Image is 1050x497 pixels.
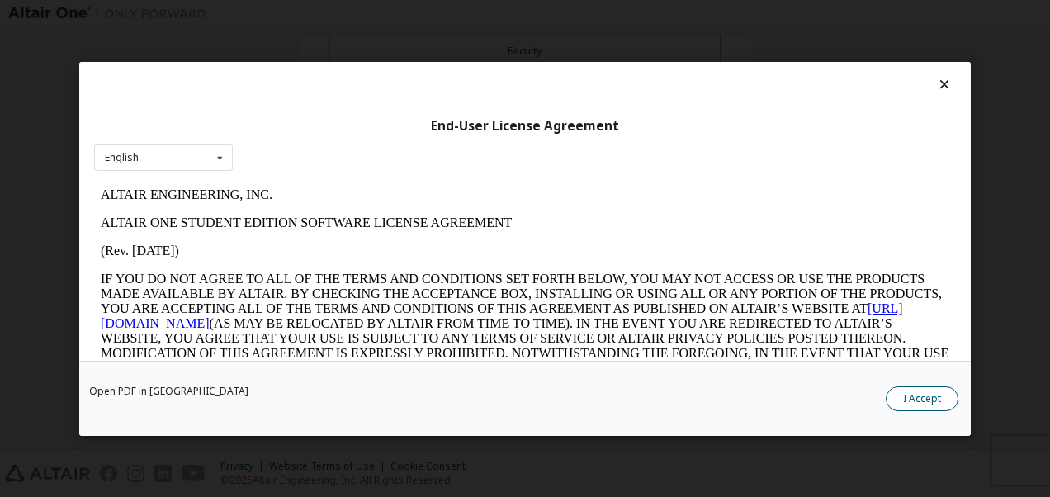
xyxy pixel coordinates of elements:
a: Open PDF in [GEOGRAPHIC_DATA] [89,386,248,395]
p: ALTAIR ONE STUDENT EDITION SOFTWARE LICENSE AGREEMENT [7,35,855,50]
div: End-User License Agreement [94,117,956,134]
p: ALTAIR ENGINEERING, INC. [7,7,855,21]
p: IF YOU DO NOT AGREE TO ALL OF THE TERMS AND CONDITIONS SET FORTH BELOW, YOU MAY NOT ACCESS OR USE... [7,91,855,210]
a: [URL][DOMAIN_NAME] [7,121,809,149]
p: This Altair One Student Edition Software License Agreement (“Agreement”) is between Altair Engine... [7,223,855,282]
p: (Rev. [DATE]) [7,63,855,78]
div: English [105,153,139,163]
button: I Accept [886,386,958,410]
